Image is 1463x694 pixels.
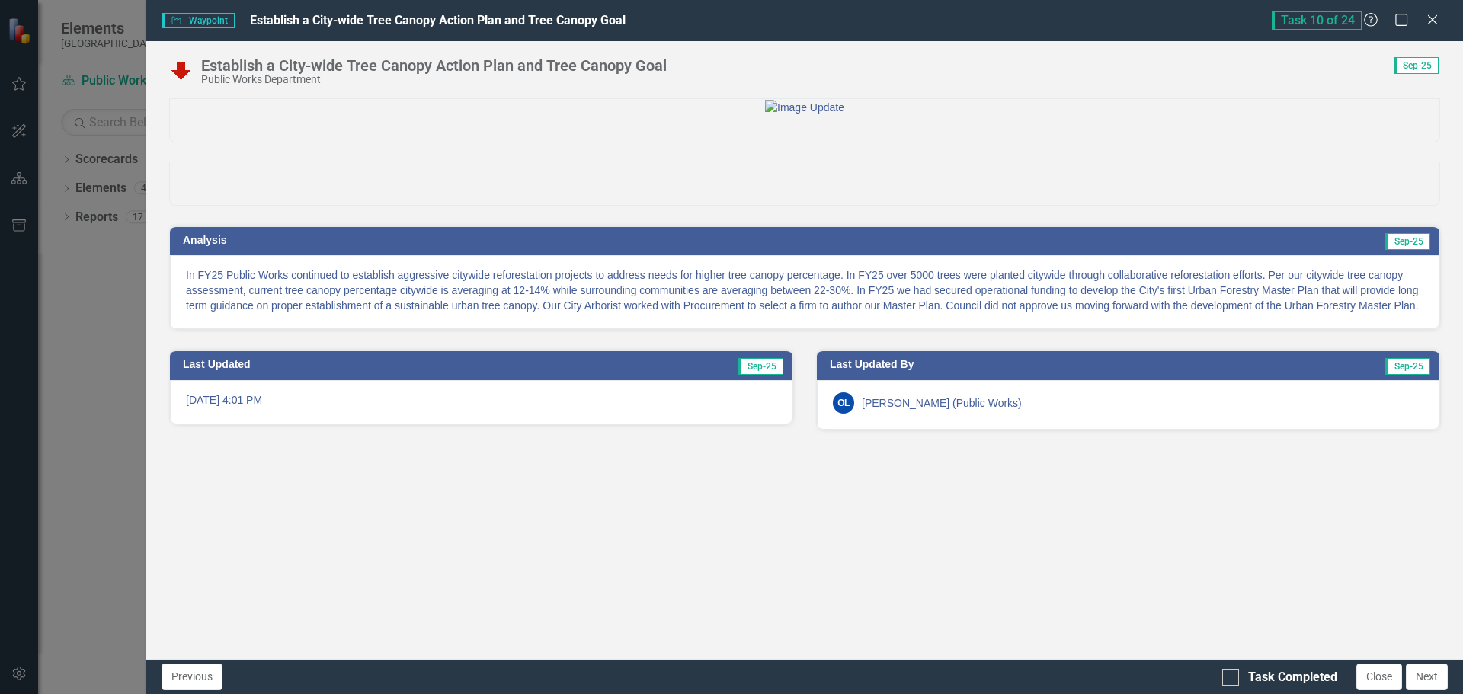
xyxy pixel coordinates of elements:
[1272,11,1362,30] span: Task 10 of 24
[201,57,667,74] div: Establish a City-wide Tree Canopy Action Plan and Tree Canopy Goal
[833,392,854,414] div: OL
[169,58,194,82] img: Behind Schedule or Not Started
[183,359,539,370] h3: Last Updated
[1406,664,1448,690] button: Next
[162,664,222,690] button: Previous
[183,235,789,246] h3: Analysis
[862,395,1022,411] div: [PERSON_NAME] (Public Works)
[1385,358,1430,375] span: Sep-25
[765,100,844,115] img: Image Update
[738,358,783,375] span: Sep-25
[1248,669,1337,686] div: Task Completed
[1356,664,1402,690] button: Close
[201,74,667,85] div: Public Works Department
[1394,57,1439,74] span: Sep-25
[186,267,1423,313] p: In FY25 Public Works continued to establish aggressive citywide reforestation projects to address...
[1385,233,1430,250] span: Sep-25
[830,359,1218,370] h3: Last Updated By
[250,13,626,27] span: Establish a City-wide Tree Canopy Action Plan and Tree Canopy Goal
[162,13,235,28] span: Waypoint
[170,380,792,424] div: [DATE] 4:01 PM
